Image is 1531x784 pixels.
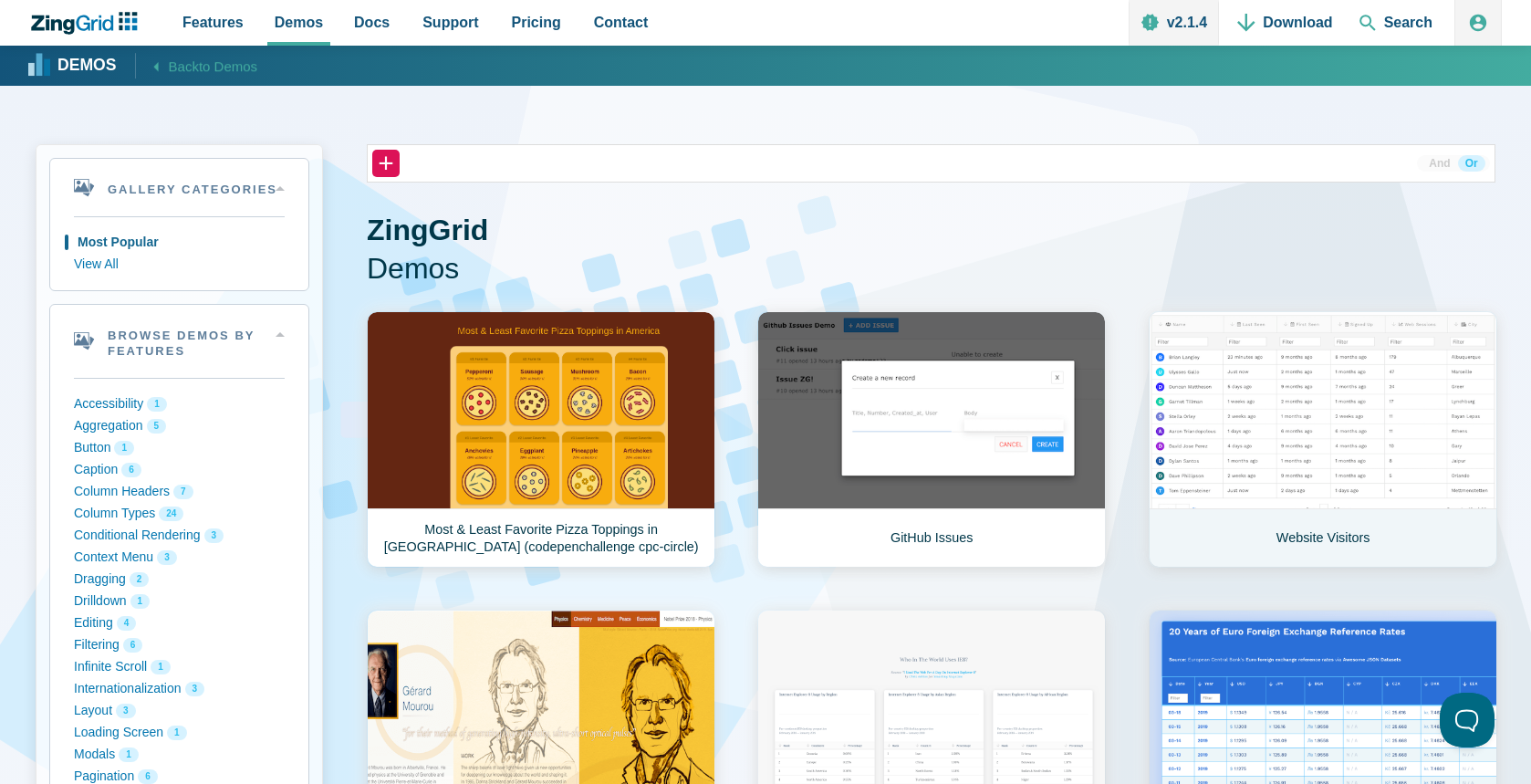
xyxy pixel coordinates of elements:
button: Layout 3 [74,700,285,722]
button: Button 1 [74,437,285,459]
span: Demos [275,10,323,35]
button: Filtering 6 [74,634,285,656]
a: Most & Least Favorite Pizza Toppings in [GEOGRAPHIC_DATA] (codepenchallenge cpc-circle) [367,311,715,568]
a: Website Visitors [1149,311,1497,568]
button: Or [1458,155,1485,172]
summary: Browse Demos By Features [50,305,308,378]
button: Most Popular [74,232,285,254]
span: Pricing [512,10,561,35]
span: Docs [354,10,390,35]
button: Accessibility 1 [74,393,285,415]
button: And [1422,155,1457,172]
span: Contact [594,10,649,35]
button: Loading Screen 1 [74,722,285,744]
button: Modals 1 [74,744,285,766]
button: Column Types 24 [74,503,285,525]
summary: Gallery Categories [50,159,308,216]
button: View All [74,254,285,276]
span: Features [182,10,244,35]
button: Editing 4 [74,612,285,634]
a: ZingChart Logo. Click to return to the homepage [29,12,147,35]
strong: ZingGrid [367,214,488,246]
button: Context Menu 3 [74,547,285,569]
button: + [372,150,400,177]
a: Demos [31,52,117,79]
span: to Demos [199,58,257,74]
a: Backto Demos [135,53,258,78]
button: Infinite Scroll 1 [74,656,285,678]
button: Drilldown 1 [74,591,285,612]
span: Demos [367,250,1495,288]
button: Aggregation 5 [74,415,285,437]
button: Internationalization 3 [74,678,285,700]
a: GitHub Issues [757,311,1106,568]
span: Back [169,55,258,78]
button: Dragging 2 [74,569,285,591]
button: Column Headers 7 [74,481,285,503]
button: Conditional Rendering 3 [74,525,285,547]
iframe: Toggle Customer Support [1440,693,1495,747]
button: Caption 6 [74,459,285,481]
span: Support [422,10,478,35]
strong: Demos [57,57,117,74]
